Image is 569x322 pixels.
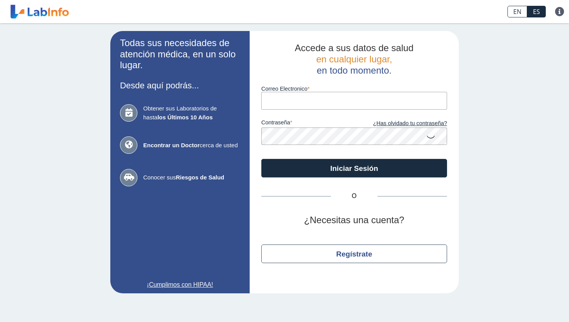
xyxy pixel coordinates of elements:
a: EN [507,6,527,17]
a: ¡Cumplimos con HIPAA! [120,280,240,289]
a: ES [527,6,546,17]
button: Regístrate [261,245,447,263]
span: Accede a sus datos de salud [295,43,414,53]
b: Riesgos de Salud [176,174,224,181]
b: los Últimos 10 Años [158,114,213,121]
span: O [331,191,377,201]
h2: ¿Necesitas una cuenta? [261,215,447,226]
span: Conocer sus [143,173,240,182]
h2: Todas sus necesidades de atención médica, en un solo lugar. [120,38,240,71]
span: Obtener sus Laboratorios de hasta [143,104,240,122]
label: Correo Electronico [261,86,447,92]
h3: Desde aquí podrás... [120,81,240,90]
b: Encontrar un Doctor [143,142,200,148]
span: en cualquier lugar, [316,54,392,64]
label: contraseña [261,119,354,128]
button: Iniciar Sesión [261,159,447,177]
span: cerca de usted [143,141,240,150]
iframe: Help widget launcher [500,292,560,313]
a: ¿Has olvidado tu contraseña? [354,119,447,128]
span: en todo momento. [317,65,391,76]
